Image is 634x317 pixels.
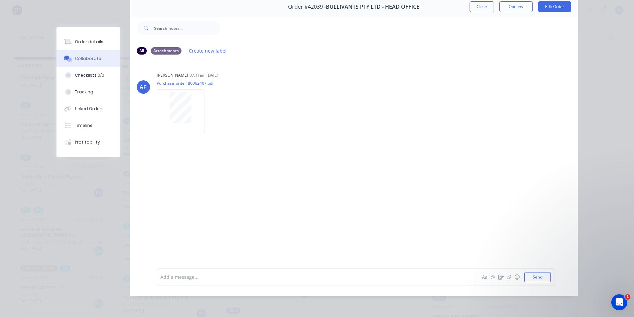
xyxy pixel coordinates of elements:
p: Purchase_order_80062407.pdf [157,80,214,86]
button: Order details [56,33,120,50]
button: ☺ [513,273,521,281]
button: Tracking [56,84,120,100]
div: Ask a question [14,85,112,92]
button: Send [524,272,551,282]
div: New feature [14,151,46,158]
div: Ask a questionAI Agent and team can help [7,79,127,104]
input: Search notes... [154,21,220,35]
div: Timeline [75,123,93,129]
div: Linked Orders [75,106,104,112]
div: [PERSON_NAME] [157,72,188,78]
button: Profitability [56,134,120,151]
button: Create new label [185,46,230,55]
button: News [67,209,100,236]
h2: Have an idea or feature request? [14,113,120,121]
div: Tracking [75,89,93,95]
button: Messages [33,209,67,236]
div: Attachments [151,47,181,55]
div: All [137,47,147,55]
div: New featureImprovementFactory Weekly Updates - [DATE]Hey, Factory pro there👋 [7,145,127,183]
button: Checklists 0/0 [56,67,120,84]
button: Edit Order [538,1,571,12]
button: Share it with us [14,123,120,137]
p: How can we help? [13,59,120,70]
div: Collaborate [75,56,101,62]
button: Linked Orders [56,100,120,117]
span: Messages [39,226,62,230]
button: Aa [481,273,489,281]
button: Close [470,1,494,12]
img: logo [13,13,53,23]
h2: Factory Feature Walkthroughs [14,192,120,199]
div: 07:11am [DATE] [189,72,218,78]
div: AI Agent and team can help [14,92,112,99]
button: Help [100,209,134,236]
div: Order details [75,39,103,45]
div: Factory Weekly Updates - [DATE] [14,162,108,169]
button: @ [489,273,497,281]
span: BULLIVANTS PTY LTD - HEAD OFFICE [326,4,419,10]
span: Help [112,226,122,230]
button: Options [499,1,533,12]
span: News [77,226,90,230]
iframe: Intercom live chat [611,294,627,310]
span: 1 [625,294,630,300]
div: Close [115,11,127,23]
div: AP [140,83,147,91]
button: Collaborate [56,50,120,67]
div: Profitability [75,139,100,145]
div: Improvement [49,151,85,158]
button: Timeline [56,117,120,134]
div: Hey, Factory pro there👋 [14,170,108,177]
span: Order #42039 - [288,4,326,10]
p: Hi NCG [13,48,120,59]
span: Home [9,226,24,230]
div: Checklists 0/0 [75,72,104,78]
